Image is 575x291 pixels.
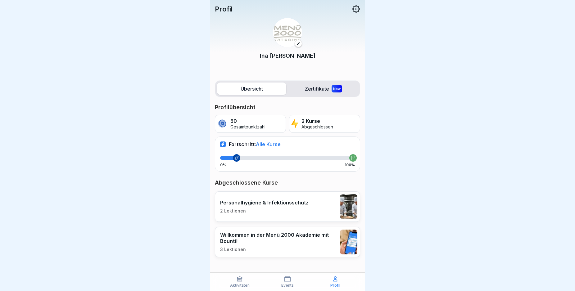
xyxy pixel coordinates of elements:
p: Abgeschlossene Kurse [215,179,360,186]
p: Events [281,283,294,288]
p: 2 Kurse [301,118,333,124]
p: 100% [345,163,355,167]
p: Fortschritt: [229,141,281,147]
p: 0% [220,163,226,167]
div: New [332,85,342,92]
p: 50 [230,118,265,124]
img: coin.svg [217,119,227,129]
img: xh3bnih80d1pxcetv9zsuevg.png [340,230,357,254]
p: Personalhygiene & Infektionsschutz [220,199,309,206]
p: Abgeschlossen [301,124,333,130]
p: Profil [215,5,233,13]
p: Profilübersicht [215,104,360,111]
p: Ina [PERSON_NAME] [260,51,315,60]
label: Übersicht [217,83,286,95]
label: Zertifikate [289,83,358,95]
p: Gesamtpunktzahl [230,124,265,130]
p: Profil [330,283,340,288]
img: v3gslzn6hrr8yse5yrk8o2yg.png [273,18,302,47]
span: Alle Kurse [256,141,281,147]
img: lightning.svg [291,119,298,129]
img: tq1iwfpjw7gb8q143pboqzza.png [340,194,357,219]
a: Personalhygiene & Infektionsschutz2 Lektionen [215,191,360,222]
p: 2 Lektionen [220,208,309,214]
a: Willkommen in der Menü 2000 Akademie mit Bounti!3 Lektionen [215,227,360,257]
p: Willkommen in der Menü 2000 Akademie mit Bounti! [220,232,337,244]
p: 3 Lektionen [220,247,337,252]
p: Aktivitäten [230,283,250,288]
